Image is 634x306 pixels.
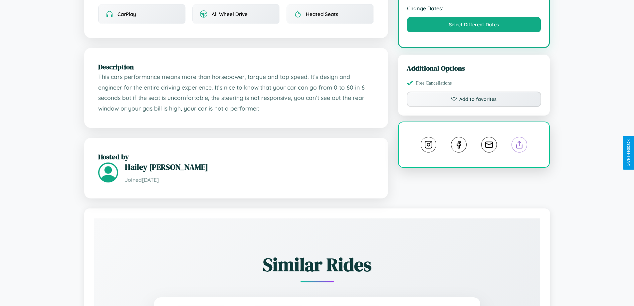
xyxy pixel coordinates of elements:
h2: Hosted by [98,152,374,161]
span: Free Cancellations [416,80,452,86]
span: All Wheel Drive [212,11,248,17]
span: Heated Seats [306,11,338,17]
button: Add to favorites [407,92,541,107]
span: CarPlay [117,11,136,17]
h3: Additional Options [407,63,541,73]
strong: Change Dates: [407,5,541,12]
div: Give Feedback [626,140,631,166]
h2: Description [98,62,374,72]
h3: Hailey [PERSON_NAME] [125,161,374,172]
button: Select Different Dates [407,17,541,32]
p: This cars performance means more than horsepower, torque and top speed. It’s design and engineer ... [98,72,374,114]
h2: Similar Rides [117,252,517,277]
p: Joined [DATE] [125,175,374,185]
